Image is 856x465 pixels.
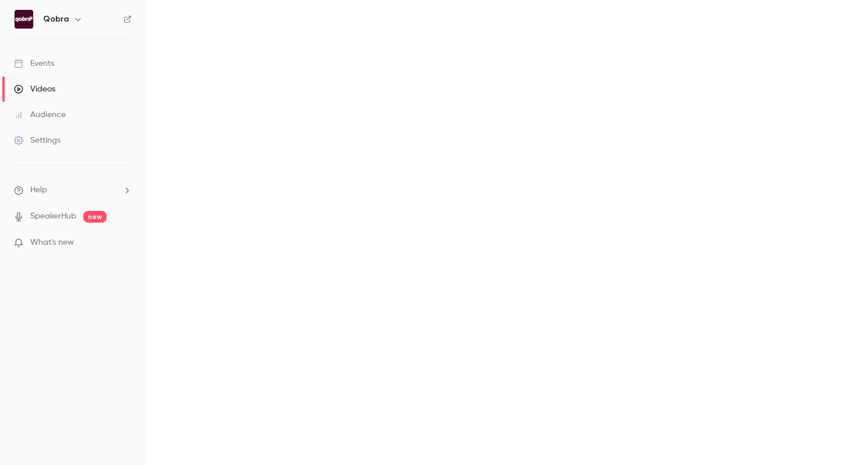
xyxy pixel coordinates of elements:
div: Events [14,58,54,69]
div: Settings [14,135,61,146]
span: new [83,211,107,223]
h6: Qobra [43,13,69,25]
li: help-dropdown-opener [14,184,132,196]
div: Videos [14,83,55,95]
a: SpeakerHub [30,210,76,223]
img: Qobra [15,10,33,29]
span: Help [30,184,47,196]
span: What's new [30,237,74,249]
div: Audience [14,109,66,121]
